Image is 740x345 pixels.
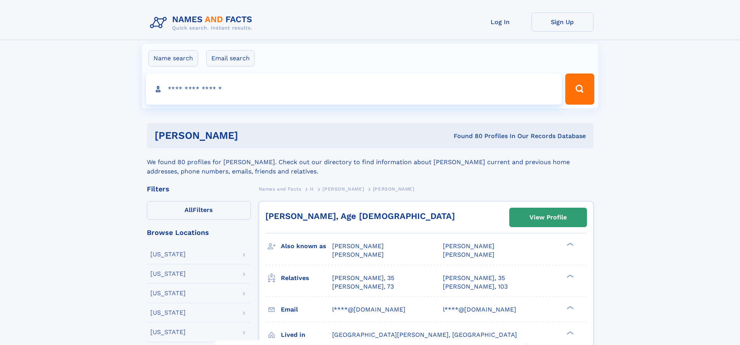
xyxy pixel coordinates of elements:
span: [PERSON_NAME] [443,242,494,250]
div: [US_STATE] [150,329,186,335]
a: Log In [469,12,531,32]
div: Found 80 Profiles In Our Records Database [346,132,586,140]
span: [GEOGRAPHIC_DATA][PERSON_NAME], [GEOGRAPHIC_DATA] [332,331,517,338]
span: H [310,186,314,192]
a: H [310,184,314,194]
div: Filters [147,186,251,193]
div: ❯ [565,242,574,247]
button: Search Button [565,74,594,105]
div: ❯ [565,305,574,310]
input: search input [146,74,562,105]
h1: [PERSON_NAME] [155,131,346,140]
h3: Lived in [281,328,332,341]
a: [PERSON_NAME], 35 [443,274,505,282]
span: [PERSON_NAME] [332,242,384,250]
a: [PERSON_NAME], 35 [332,274,394,282]
div: [US_STATE] [150,310,186,316]
span: [PERSON_NAME] [322,186,364,192]
h3: Also known as [281,240,332,253]
div: [US_STATE] [150,271,186,277]
span: All [185,206,193,214]
a: [PERSON_NAME], 73 [332,282,394,291]
div: Browse Locations [147,229,251,236]
h3: Email [281,303,332,316]
div: [US_STATE] [150,251,186,257]
div: ❯ [565,330,574,335]
h3: Relatives [281,271,332,285]
a: Names and Facts [259,184,301,194]
div: ❯ [565,273,574,278]
span: [PERSON_NAME] [373,186,414,192]
label: Name search [148,50,198,67]
a: [PERSON_NAME], Age [DEMOGRAPHIC_DATA] [265,211,455,221]
a: [PERSON_NAME] [322,184,364,194]
img: Logo Names and Facts [147,12,259,33]
a: View Profile [510,208,587,227]
label: Email search [206,50,255,67]
label: Filters [147,201,251,220]
a: [PERSON_NAME], 103 [443,282,508,291]
div: View Profile [529,208,567,226]
a: Sign Up [531,12,594,32]
span: [PERSON_NAME] [332,251,384,258]
div: We found 80 profiles for [PERSON_NAME]. Check out our directory to find information about [PERSON... [147,148,594,176]
div: [US_STATE] [150,290,186,296]
span: [PERSON_NAME] [443,251,494,258]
